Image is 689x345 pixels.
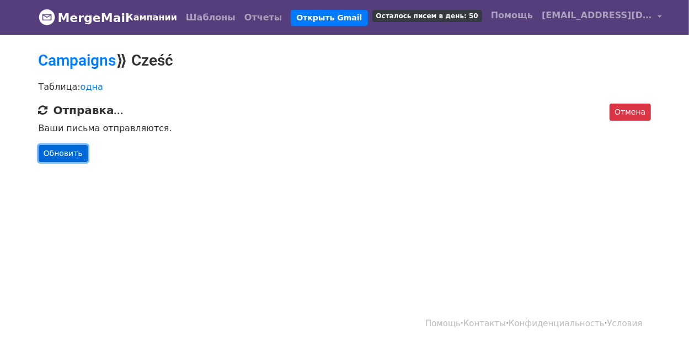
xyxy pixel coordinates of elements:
a: Условия [607,319,643,328]
img: Логотип MergeMail [39,9,55,25]
a: Шаблоны [181,7,240,29]
font: Шаблоны [186,12,236,23]
font: Открыть Gmail [296,13,362,22]
a: Кампании [122,7,181,29]
font: Отмена [615,107,645,116]
a: Отчеты [240,7,286,29]
font: Осталось писем в день: 50 [376,12,478,20]
a: Обновить [39,145,88,163]
font: ⟫ Cześć [116,51,173,69]
font: Отчеты [244,12,282,23]
font: · [605,319,607,328]
font: · [506,319,509,328]
a: Отмена [610,104,650,121]
font: Отправка... [54,104,124,117]
a: Помощь [425,319,461,328]
a: Campaigns [39,51,116,69]
a: Конфиденциальность [509,319,605,328]
a: Контакты [463,319,506,328]
a: [EMAIL_ADDRESS][DOMAIN_NAME] [537,4,666,30]
font: · [461,319,463,328]
font: MergeMail [58,11,130,25]
font: Таблица: [39,82,81,92]
iframe: Chat Widget [634,292,689,345]
font: Ваши письма отправляются. [39,123,172,133]
a: одна [81,82,103,92]
font: Обновить [44,149,83,158]
a: Помощь [487,4,537,26]
font: Кампании [126,12,177,23]
a: Открыть Gmail [291,10,367,26]
a: Осталось писем в день: 50 [368,4,487,26]
a: MergeMail [39,6,113,29]
font: Помощь [491,10,533,20]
